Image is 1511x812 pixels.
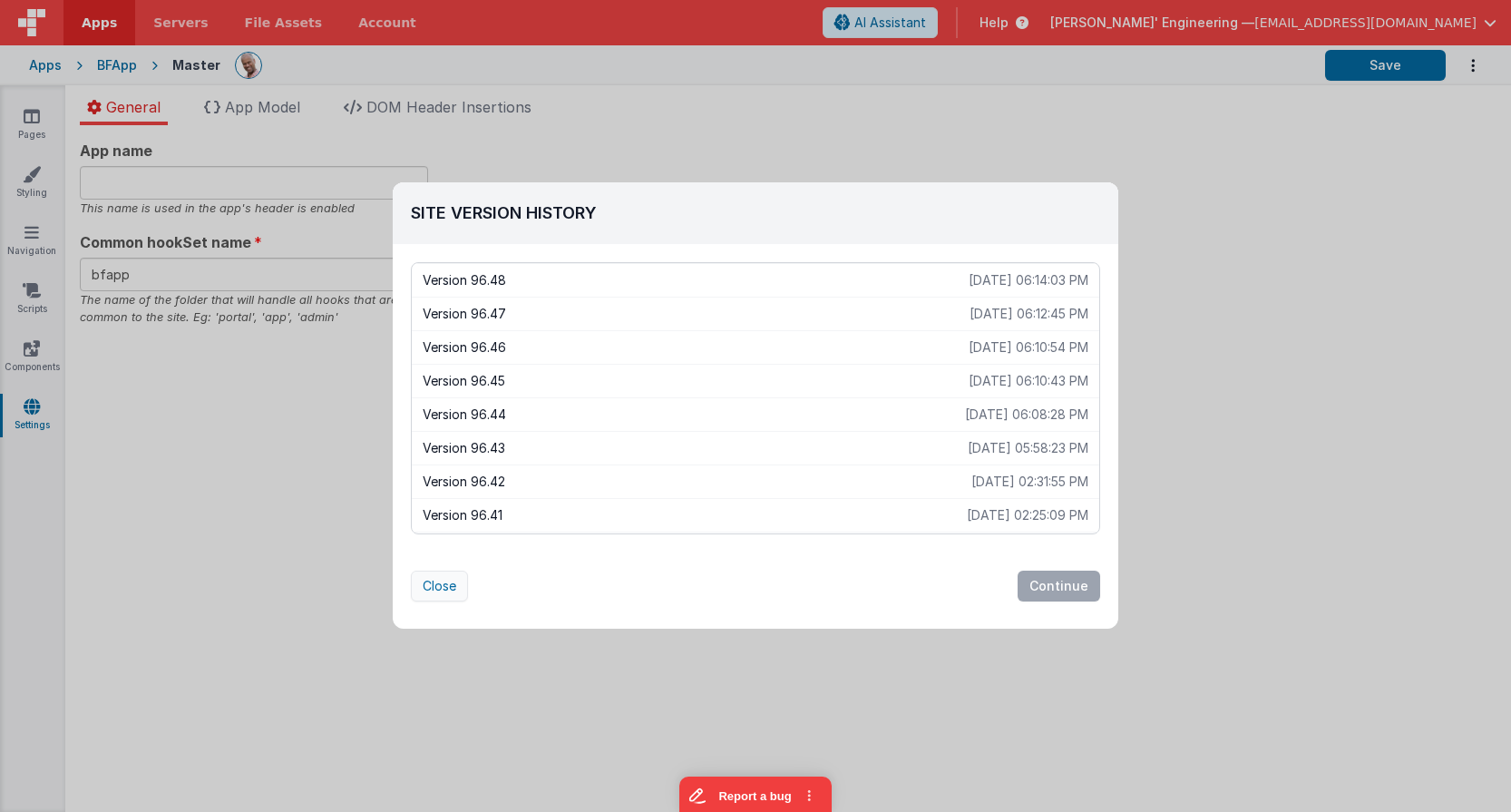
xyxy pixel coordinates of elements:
[1018,571,1100,602] button: Continue
[423,439,968,457] p: Version 96.43
[411,201,1100,226] h2: Site Version History
[968,439,1088,457] p: [DATE] 05:58:23 PM
[423,473,971,491] p: Version 96.42
[423,506,967,524] p: Version 96.41
[971,473,1088,491] p: [DATE] 02:31:55 PM
[965,406,1088,424] p: [DATE] 06:08:28 PM
[423,406,965,424] p: Version 96.44
[969,271,1088,289] p: [DATE] 06:14:03 PM
[969,372,1088,390] p: [DATE] 06:10:43 PM
[423,372,969,390] p: Version 96.45
[970,305,1088,323] p: [DATE] 06:12:45 PM
[423,305,970,323] p: Version 96.47
[423,338,969,357] p: Version 96.46
[969,338,1088,357] p: [DATE] 06:10:54 PM
[423,271,969,289] p: Version 96.48
[411,571,468,602] button: Close
[967,506,1088,524] p: [DATE] 02:25:09 PM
